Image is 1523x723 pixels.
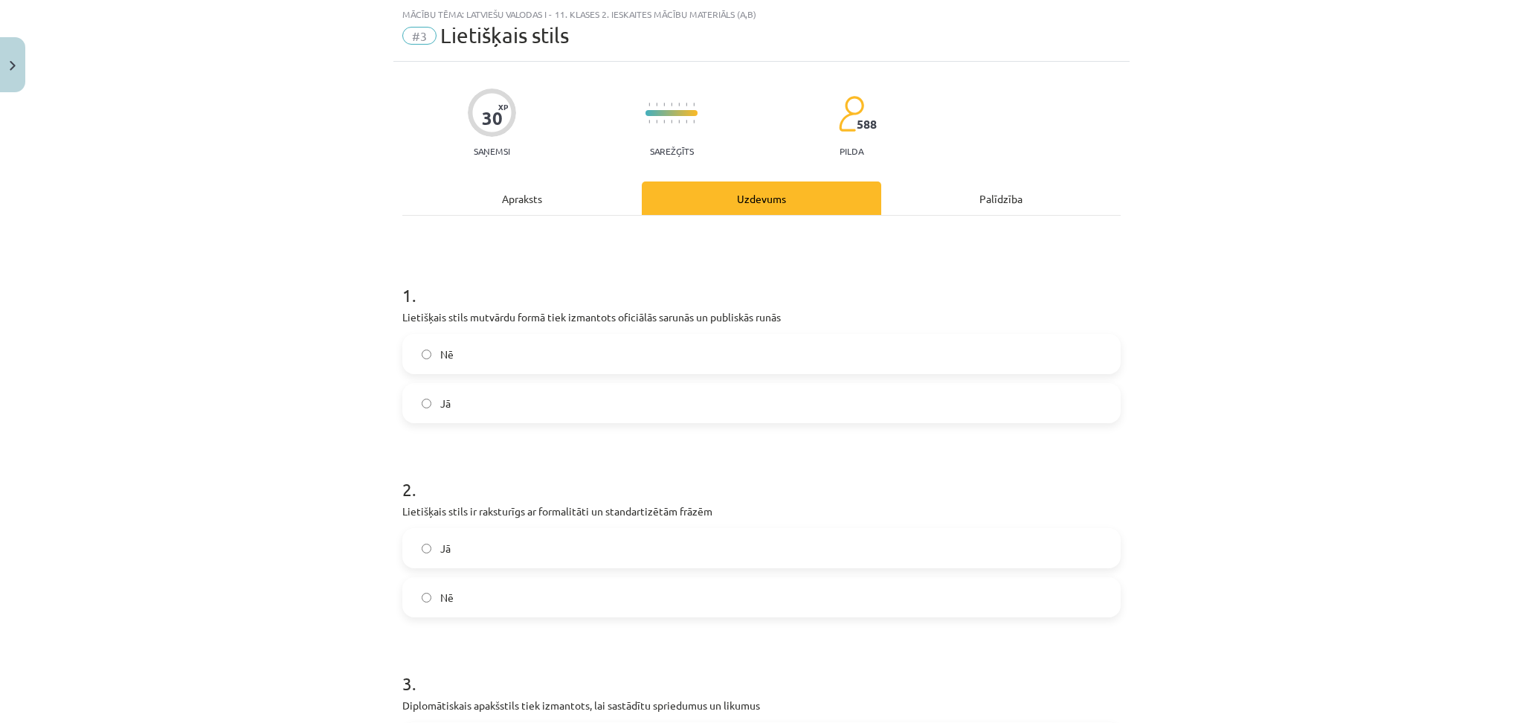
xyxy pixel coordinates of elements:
[881,181,1121,215] div: Palīdzība
[402,181,642,215] div: Apraksts
[671,120,672,123] img: icon-short-line-57e1e144782c952c97e751825c79c345078a6d821885a25fce030b3d8c18986b.svg
[663,120,665,123] img: icon-short-line-57e1e144782c952c97e751825c79c345078a6d821885a25fce030b3d8c18986b.svg
[678,120,680,123] img: icon-short-line-57e1e144782c952c97e751825c79c345078a6d821885a25fce030b3d8c18986b.svg
[693,120,695,123] img: icon-short-line-57e1e144782c952c97e751825c79c345078a6d821885a25fce030b3d8c18986b.svg
[648,103,650,106] img: icon-short-line-57e1e144782c952c97e751825c79c345078a6d821885a25fce030b3d8c18986b.svg
[440,541,451,556] span: Jā
[440,590,454,605] span: Nē
[663,103,665,106] img: icon-short-line-57e1e144782c952c97e751825c79c345078a6d821885a25fce030b3d8c18986b.svg
[482,108,503,129] div: 30
[693,103,695,106] img: icon-short-line-57e1e144782c952c97e751825c79c345078a6d821885a25fce030b3d8c18986b.svg
[440,23,569,48] span: Lietišķais stils
[678,103,680,106] img: icon-short-line-57e1e144782c952c97e751825c79c345078a6d821885a25fce030b3d8c18986b.svg
[402,309,1121,325] p: Lietišķais stils mutvārdu formā tiek izmantots oficiālās sarunās un publiskās runās
[650,146,694,156] p: Sarežģīts
[422,350,431,359] input: Nē
[468,146,516,156] p: Saņemsi
[422,399,431,408] input: Jā
[10,61,16,71] img: icon-close-lesson-0947bae3869378f0d4975bcd49f059093ad1ed9edebbc8119c70593378902aed.svg
[671,103,672,106] img: icon-short-line-57e1e144782c952c97e751825c79c345078a6d821885a25fce030b3d8c18986b.svg
[402,27,437,45] span: #3
[422,544,431,553] input: Jā
[642,181,881,215] div: Uzdevums
[498,103,508,111] span: XP
[857,118,877,131] span: 588
[686,120,687,123] img: icon-short-line-57e1e144782c952c97e751825c79c345078a6d821885a25fce030b3d8c18986b.svg
[656,103,657,106] img: icon-short-line-57e1e144782c952c97e751825c79c345078a6d821885a25fce030b3d8c18986b.svg
[402,9,1121,19] div: Mācību tēma: Latviešu valodas i - 11. klases 2. ieskaites mācību materiāls (a,b)
[440,347,454,362] span: Nē
[440,396,451,411] span: Jā
[402,504,1121,519] p: Lietišķais stils ir raksturīgs ar formalitāti un standartizētām frāzēm
[648,120,650,123] img: icon-short-line-57e1e144782c952c97e751825c79c345078a6d821885a25fce030b3d8c18986b.svg
[656,120,657,123] img: icon-short-line-57e1e144782c952c97e751825c79c345078a6d821885a25fce030b3d8c18986b.svg
[838,95,864,132] img: students-c634bb4e5e11cddfef0936a35e636f08e4e9abd3cc4e673bd6f9a4125e45ecb1.svg
[402,453,1121,499] h1: 2 .
[402,698,1121,713] p: Diplomātiskais apakšstils tiek izmantots, lai sastādītu spriedumus un likumus
[686,103,687,106] img: icon-short-line-57e1e144782c952c97e751825c79c345078a6d821885a25fce030b3d8c18986b.svg
[422,593,431,602] input: Nē
[402,647,1121,693] h1: 3 .
[840,146,863,156] p: pilda
[402,259,1121,305] h1: 1 .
